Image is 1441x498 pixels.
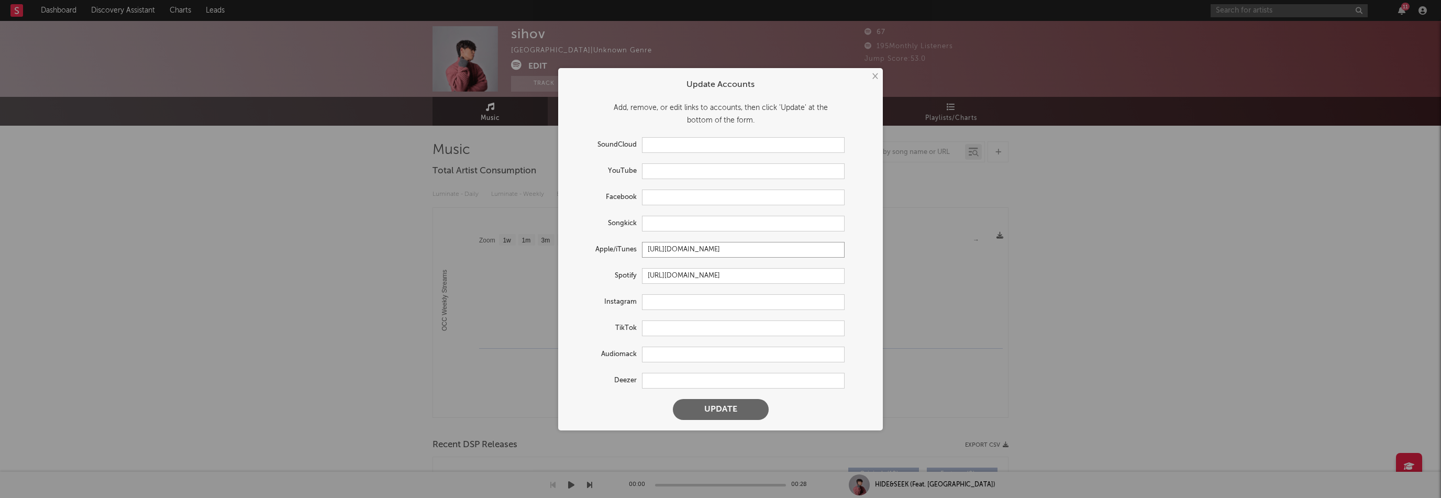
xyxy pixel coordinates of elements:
label: Songkick [569,217,642,230]
div: Update Accounts [569,79,872,91]
label: Instagram [569,296,642,308]
label: Audiomack [569,348,642,361]
label: SoundCloud [569,139,642,151]
button: Update [673,399,769,420]
label: Spotify [569,270,642,282]
label: Facebook [569,191,642,204]
label: TikTok [569,322,642,335]
button: × [869,71,880,82]
div: Add, remove, or edit links to accounts, then click 'Update' at the bottom of the form. [569,102,872,127]
label: Apple/iTunes [569,244,642,256]
label: YouTube [569,165,642,178]
label: Deezer [569,374,642,387]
